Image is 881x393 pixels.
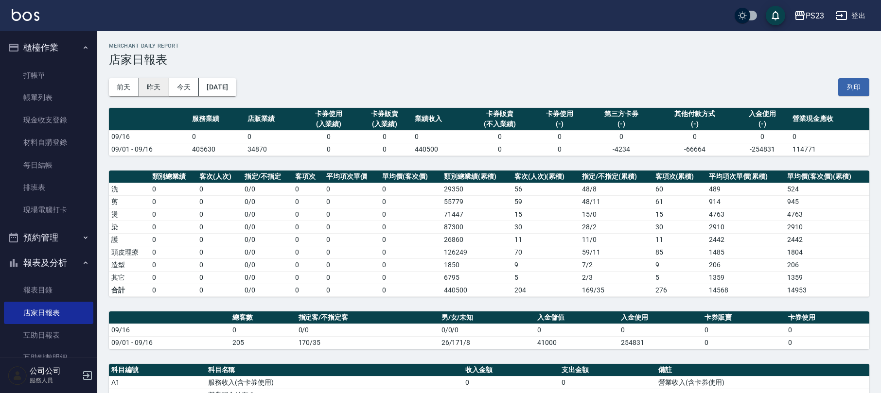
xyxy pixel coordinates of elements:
[653,271,706,284] td: 5
[734,143,790,155] td: -254831
[293,183,324,195] td: 0
[786,336,869,349] td: 0
[653,183,706,195] td: 60
[702,311,786,324] th: 卡券販賣
[242,221,293,233] td: 0 / 0
[737,119,788,129] div: (-)
[199,78,236,96] button: [DATE]
[359,109,410,119] div: 卡券販賣
[356,130,412,143] td: 0
[790,130,869,143] td: 0
[380,171,441,183] th: 單均價(客次價)
[441,233,511,246] td: 26860
[109,271,150,284] td: 其它
[242,195,293,208] td: 0 / 0
[109,336,230,349] td: 09/01 - 09/16
[356,143,412,155] td: 0
[512,208,580,221] td: 15
[785,258,869,271] td: 206
[242,284,293,296] td: 0/0
[293,258,324,271] td: 0
[242,171,293,183] th: 指定/不指定
[324,284,380,296] td: 0
[580,233,652,246] td: 11 / 0
[197,183,242,195] td: 0
[532,143,588,155] td: 0
[230,336,296,349] td: 205
[242,183,293,195] td: 0 / 0
[109,171,869,297] table: a dense table
[380,183,441,195] td: 0
[324,233,380,246] td: 0
[412,130,468,143] td: 0
[109,311,869,349] table: a dense table
[439,311,535,324] th: 男/女/未知
[109,233,150,246] td: 護
[109,284,150,296] td: 合計
[657,109,732,119] div: 其他付款方式
[206,376,463,389] td: 服務收入(含卡券使用)
[109,43,869,49] h2: Merchant Daily Report
[4,109,93,131] a: 現金收支登錄
[150,271,197,284] td: 0
[656,376,869,389] td: 營業收入(含卡券使用)
[293,271,324,284] td: 0
[463,364,560,376] th: 收入金額
[4,250,93,275] button: 報表及分析
[653,208,706,221] td: 15
[512,195,580,208] td: 59
[535,311,618,324] th: 入金儲值
[380,221,441,233] td: 0
[785,183,869,195] td: 524
[441,284,511,296] td: 440500
[197,221,242,233] td: 0
[8,366,27,385] img: Person
[293,284,324,296] td: 0
[4,154,93,176] a: 每日結帳
[293,171,324,183] th: 客項次
[706,233,785,246] td: 2442
[618,311,702,324] th: 入金使用
[512,183,580,195] td: 56
[190,108,246,131] th: 服務業績
[150,195,197,208] td: 0
[4,279,93,301] a: 報表目錄
[588,130,655,143] td: 0
[441,258,511,271] td: 1850
[109,183,150,195] td: 洗
[109,221,150,233] td: 染
[653,284,706,296] td: 276
[150,258,197,271] td: 0
[169,78,199,96] button: 今天
[702,336,786,349] td: 0
[190,130,246,143] td: 0
[785,271,869,284] td: 1359
[293,208,324,221] td: 0
[324,271,380,284] td: 0
[657,119,732,129] div: (-)
[535,324,618,336] td: 0
[559,376,656,389] td: 0
[532,130,588,143] td: 0
[785,246,869,258] td: 1804
[468,130,532,143] td: 0
[470,119,529,129] div: (不入業績)
[580,284,652,296] td: 169/35
[655,130,734,143] td: 0
[580,221,652,233] td: 28 / 2
[653,258,706,271] td: 9
[380,246,441,258] td: 0
[737,109,788,119] div: 入金使用
[197,271,242,284] td: 0
[150,246,197,258] td: 0
[706,195,785,208] td: 914
[785,233,869,246] td: 2442
[785,208,869,221] td: 4763
[706,246,785,258] td: 1485
[580,258,652,271] td: 7 / 2
[150,171,197,183] th: 類別總業績
[441,271,511,284] td: 6795
[30,366,79,376] h5: 公司公司
[441,208,511,221] td: 71447
[245,108,301,131] th: 店販業績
